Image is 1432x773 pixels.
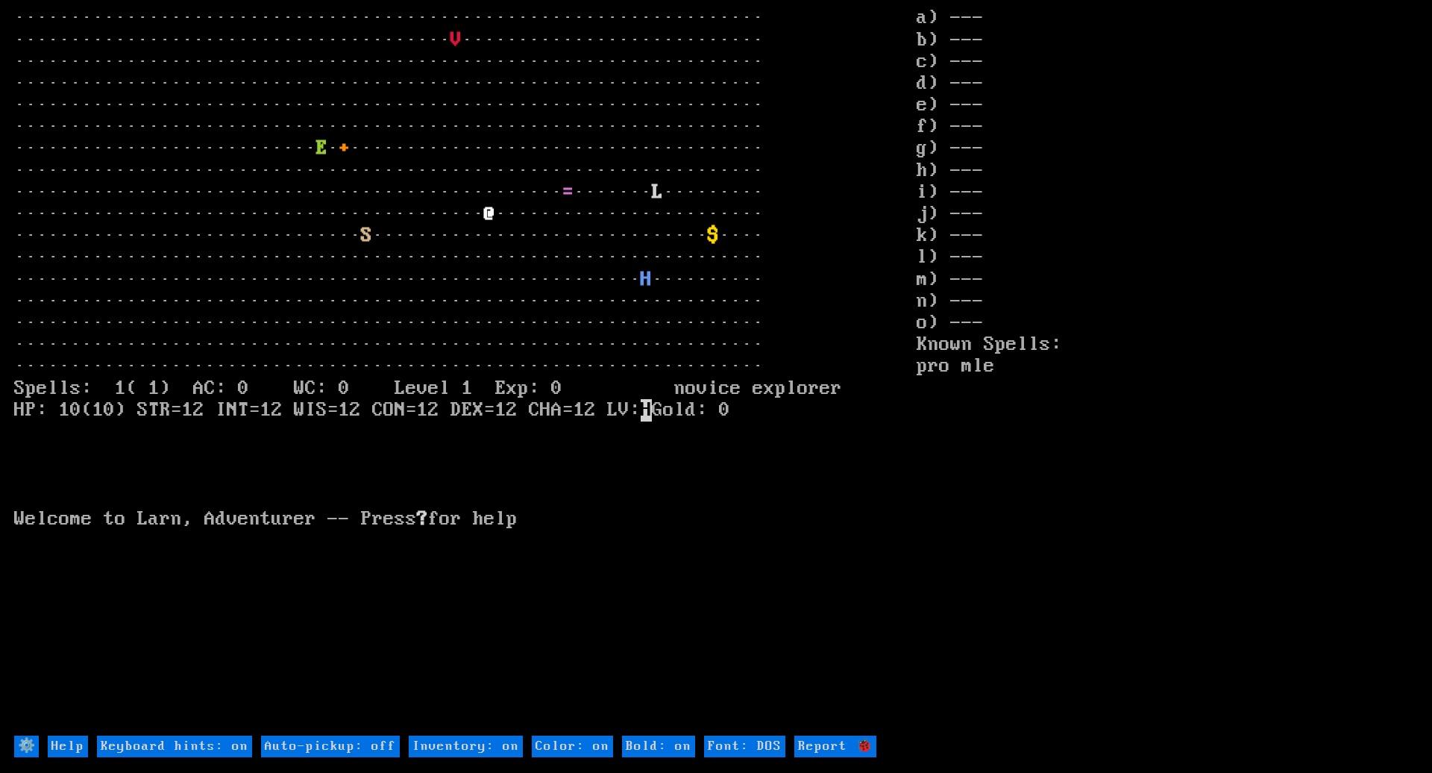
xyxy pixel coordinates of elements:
[562,181,574,204] font: =
[14,7,917,734] larn: ··································································· ·····························...
[917,7,1418,734] stats: a) --- b) --- c) --- d) --- e) --- f) --- g) --- h) --- i) --- j) --- k) --- l) --- m) --- n) ---...
[14,736,39,757] input: ⚙️
[97,736,252,757] input: Keyboard hints: on
[704,736,785,757] input: Font: DOS
[641,269,652,291] font: H
[532,736,613,757] input: Color: on
[794,736,876,757] input: Report 🐞
[339,137,350,160] font: +
[484,203,495,225] font: @
[708,225,719,247] font: $
[652,181,663,204] font: L
[641,399,652,422] mark: H
[409,736,523,757] input: Inventory: on
[48,736,88,757] input: Help
[261,736,400,757] input: Auto-pickup: off
[316,137,327,160] font: E
[361,225,372,247] font: S
[417,508,428,531] b: ?
[622,736,695,757] input: Bold: on
[450,29,462,51] font: V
